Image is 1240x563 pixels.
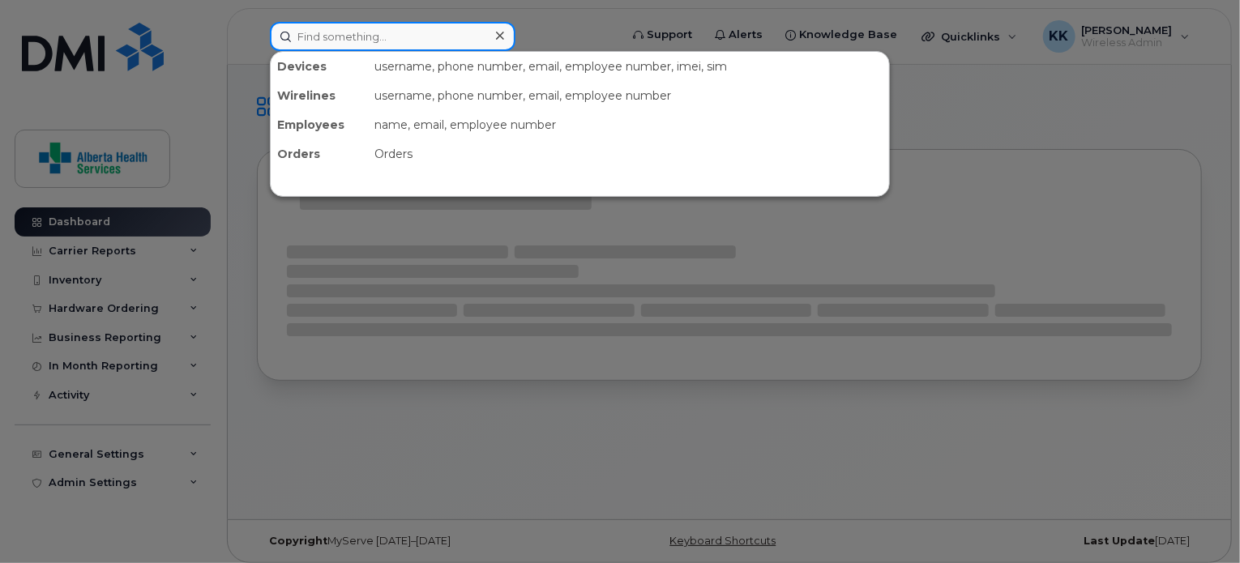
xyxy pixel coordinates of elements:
div: Orders [271,139,368,168]
div: Orders [368,139,889,168]
div: Devices [271,52,368,81]
div: Wirelines [271,81,368,110]
div: Employees [271,110,368,139]
div: username, phone number, email, employee number [368,81,889,110]
div: username, phone number, email, employee number, imei, sim [368,52,889,81]
div: name, email, employee number [368,110,889,139]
